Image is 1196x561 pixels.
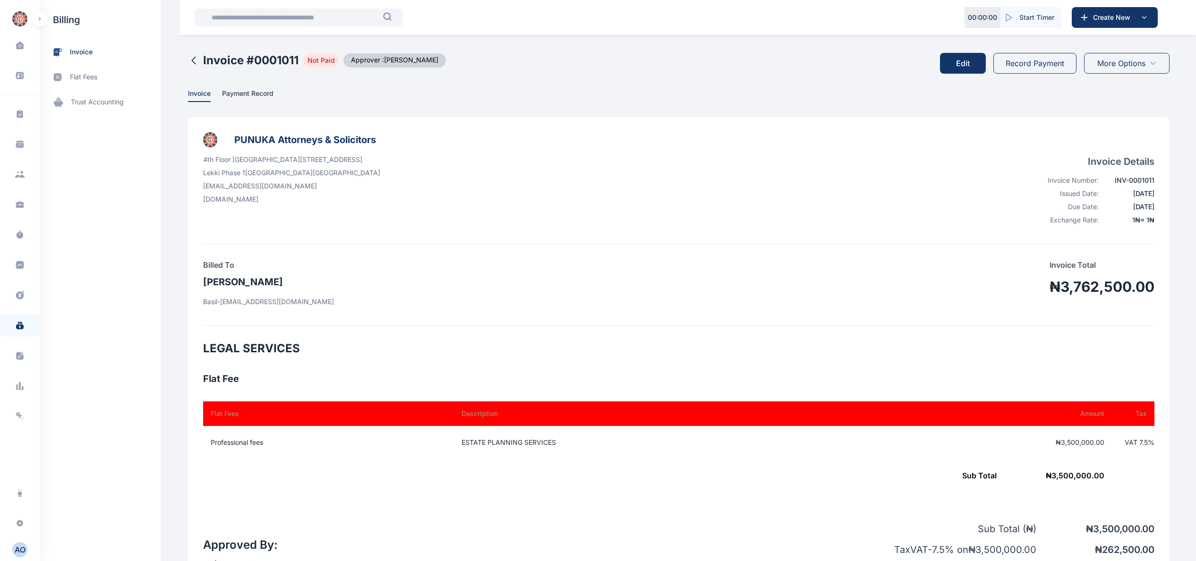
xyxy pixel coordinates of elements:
[203,297,334,306] p: Basil-[EMAIL_ADDRESS][DOMAIN_NAME]
[203,401,450,426] th: Flat Fees
[871,522,1036,535] p: Sub Total ( ₦ )
[203,341,1154,356] h2: LEGAL SERVICES
[1072,7,1158,28] button: Create New
[70,72,97,82] span: flat fees
[993,53,1076,74] button: Record Payment
[6,542,34,557] button: AO
[1036,543,1154,556] p: ₦ 262,500.00
[1050,278,1154,295] h1: ₦3,762,500.00
[450,401,879,426] th: Description
[940,53,986,74] button: Edit
[1019,13,1054,22] span: Start Timer
[1112,401,1154,426] th: Tax
[1050,259,1154,271] p: Invoice Total
[12,544,27,555] div: A O
[203,132,217,147] img: businessLogo
[234,132,376,147] h3: PUNUKA Attorneys & Solicitors
[968,13,997,22] p: 00 : 00 : 00
[222,89,273,99] span: Payment Record
[343,53,446,68] span: Approver : [PERSON_NAME]
[188,89,211,99] span: Invoice
[203,181,380,191] p: [EMAIL_ADDRESS][DOMAIN_NAME]
[1036,202,1099,212] div: Due Date:
[203,168,380,178] p: Lekki Phase 1 [GEOGRAPHIC_DATA] [GEOGRAPHIC_DATA]
[993,45,1076,81] a: Record Payment
[1104,176,1154,185] div: INV-0001011
[940,45,993,81] a: Edit
[70,47,93,57] span: invoice
[1036,522,1154,535] p: ₦ 3,500,000.00
[879,401,1112,426] th: Amount
[1036,189,1099,198] div: Issued Date:
[12,542,27,557] button: AO
[203,195,380,204] p: [DOMAIN_NAME]
[40,40,161,65] a: invoice
[962,471,997,480] span: Sub Total
[1036,155,1154,168] h4: Invoice Details
[203,537,281,552] h2: Approved By:
[1112,426,1154,459] td: VAT 7.5 %
[203,53,299,68] h2: Invoice # 0001011
[450,426,879,459] td: ESTATE PLANNING SERVICES
[1097,58,1145,69] span: More Options
[1000,7,1062,28] button: Start Timer
[879,426,1112,459] td: ₦3,500,000.00
[1104,215,1154,225] div: 1 ₦ = 1 ₦
[1036,176,1099,185] div: Invoice Number:
[203,155,380,164] p: 4th Floor [GEOGRAPHIC_DATA][STREET_ADDRESS]
[203,259,334,271] h4: Billed To
[203,426,450,459] td: Professional fees
[203,274,334,289] h3: [PERSON_NAME]
[203,371,1154,386] h3: Flat Fee
[203,459,1112,492] td: ₦ 3,500,000.00
[1104,189,1154,198] div: [DATE]
[1036,215,1099,225] div: Exchange Rate:
[71,97,124,107] span: trust accounting
[40,65,161,90] a: flat fees
[1104,202,1154,212] div: [DATE]
[40,90,161,115] a: trust accounting
[303,54,339,67] span: Not Paid
[871,543,1036,556] p: Tax VAT - 7.5 % on ₦ 3,500,000.00
[1089,13,1138,22] span: Create New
